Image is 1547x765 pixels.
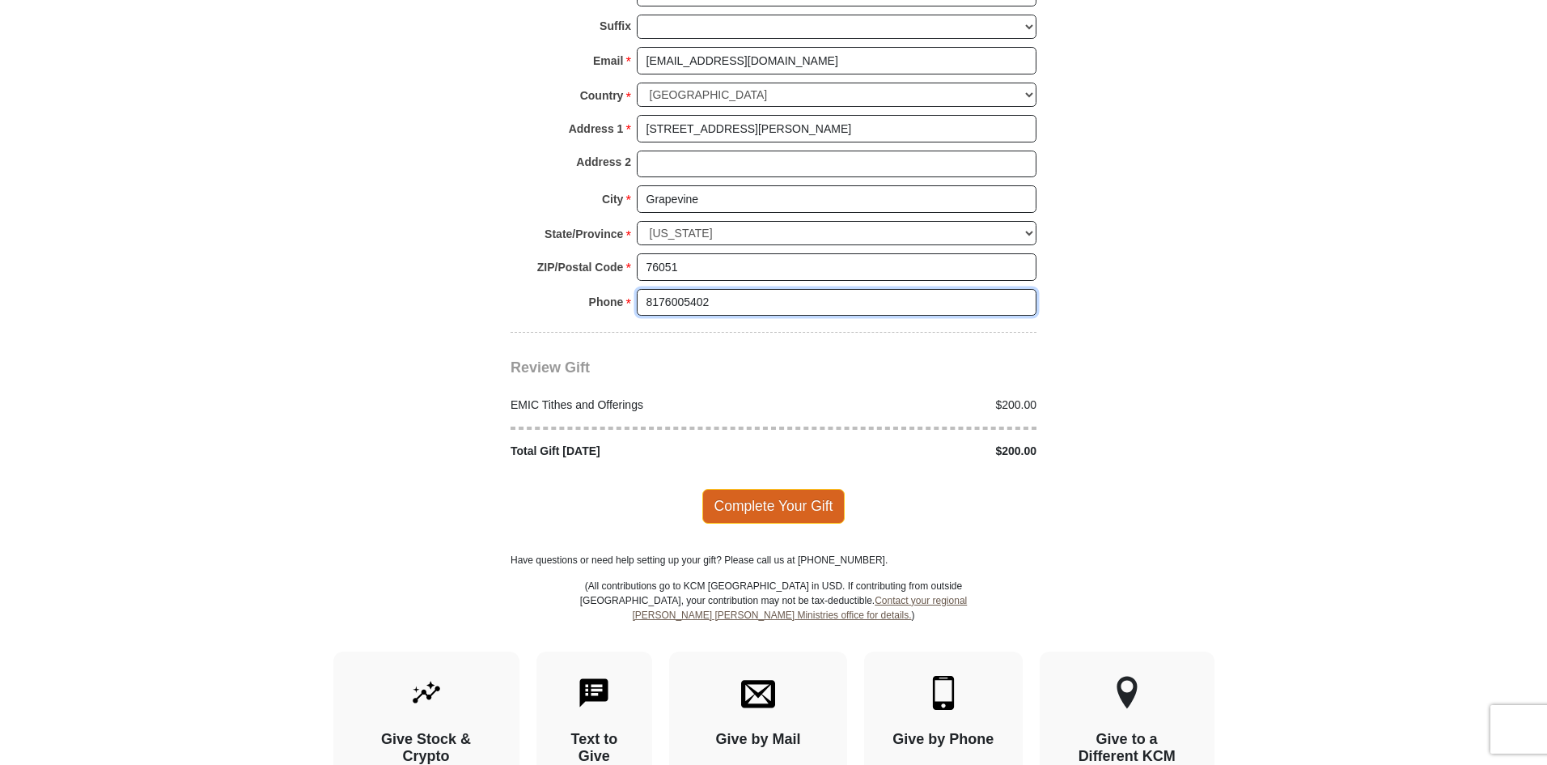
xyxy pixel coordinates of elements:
[1116,676,1138,710] img: other-region
[697,731,819,749] h4: Give by Mail
[409,676,443,710] img: give-by-stock.svg
[502,397,774,414] div: EMIC Tithes and Offerings
[569,117,624,140] strong: Address 1
[545,223,623,245] strong: State/Province
[511,553,1036,567] p: Have questions or need help setting up your gift? Please call us at [PHONE_NUMBER].
[600,15,631,37] strong: Suffix
[580,84,624,107] strong: Country
[741,676,775,710] img: envelope.svg
[926,676,960,710] img: mobile.svg
[577,676,611,710] img: text-to-give.svg
[579,579,968,652] p: (All contributions go to KCM [GEOGRAPHIC_DATA] in USD. If contributing from outside [GEOGRAPHIC_D...
[589,291,624,313] strong: Phone
[773,397,1045,414] div: $200.00
[632,595,967,621] a: Contact your regional [PERSON_NAME] [PERSON_NAME] Ministries office for details.
[576,151,631,173] strong: Address 2
[593,49,623,72] strong: Email
[502,443,774,460] div: Total Gift [DATE]
[537,256,624,278] strong: ZIP/Postal Code
[602,188,623,210] strong: City
[892,731,994,749] h4: Give by Phone
[702,489,846,523] span: Complete Your Gift
[773,443,1045,460] div: $200.00
[511,359,590,376] span: Review Gift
